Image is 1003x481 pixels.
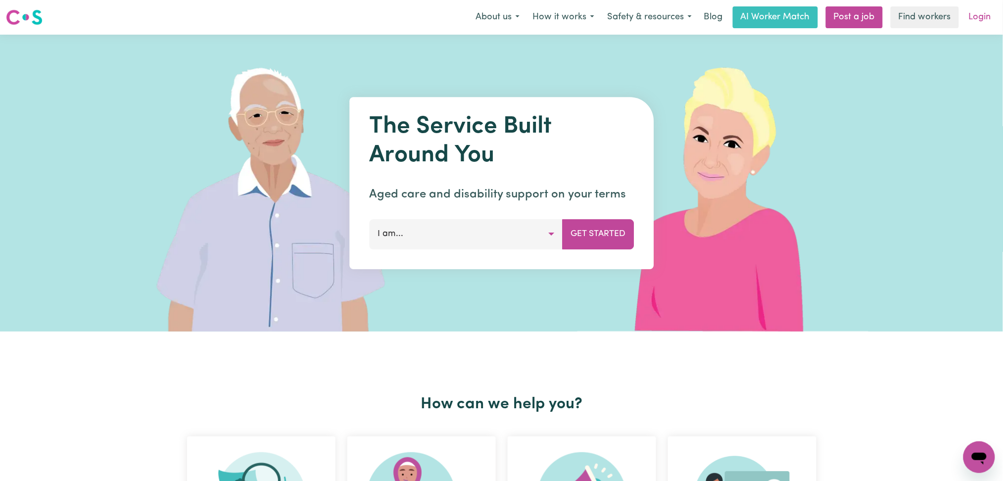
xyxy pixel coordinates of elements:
[601,7,698,28] button: Safety & resources
[526,7,601,28] button: How it works
[6,8,43,26] img: Careseekers logo
[469,7,526,28] button: About us
[891,6,959,28] a: Find workers
[369,219,563,249] button: I am...
[963,441,995,473] iframe: Button to launch messaging window
[369,113,634,170] h1: The Service Built Around You
[6,6,43,29] a: Careseekers logo
[963,6,997,28] a: Login
[181,395,822,414] h2: How can we help you?
[369,186,634,203] p: Aged care and disability support on your terms
[733,6,818,28] a: AI Worker Match
[826,6,883,28] a: Post a job
[698,6,729,28] a: Blog
[562,219,634,249] button: Get Started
